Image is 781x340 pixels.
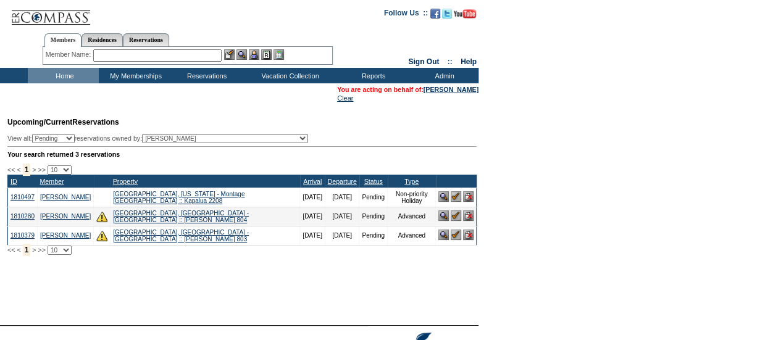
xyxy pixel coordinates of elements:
img: Confirm Reservation [451,230,461,240]
a: Members [44,33,82,47]
img: Cancel Reservation [463,210,474,221]
img: Follow us on Twitter [442,9,452,19]
img: View Reservation [438,230,449,240]
img: Reservations [261,49,272,60]
span: Upcoming/Current [7,118,72,126]
a: ID [10,178,17,185]
span: 1 [23,244,31,256]
a: [PERSON_NAME] [40,232,91,239]
span: << [7,246,15,254]
img: Subscribe to our YouTube Channel [454,9,476,19]
a: Clear [337,94,353,102]
img: b_calculator.gif [274,49,284,60]
a: Help [461,57,477,66]
a: Become our fan on Facebook [430,12,440,20]
a: Arrival [303,178,322,185]
td: Home [28,68,99,83]
td: [DATE] [325,226,359,245]
a: [PERSON_NAME] [424,86,478,93]
a: [PERSON_NAME] [40,194,91,201]
td: [DATE] [325,207,359,226]
a: Sign Out [408,57,439,66]
span: Reservations [7,118,119,126]
img: View Reservation [438,210,449,221]
a: 1810280 [10,213,35,220]
div: Member Name: [46,49,93,60]
td: Pending [359,188,388,207]
td: Admin [407,68,478,83]
td: Advanced [388,207,436,226]
img: Confirm Reservation [451,210,461,221]
td: Reports [336,68,407,83]
a: [GEOGRAPHIC_DATA], [GEOGRAPHIC_DATA] - [GEOGRAPHIC_DATA] :: [PERSON_NAME] 803 [113,229,249,243]
a: Member [40,178,64,185]
span: >> [38,166,45,173]
div: Your search returned 3 reservations [7,151,477,158]
td: Follow Us :: [384,7,428,22]
span: 1 [23,164,31,176]
a: 1810497 [10,194,35,201]
td: Advanced [388,226,436,245]
span: >> [38,246,45,254]
span: < [17,246,20,254]
img: Become our fan on Facebook [430,9,440,19]
td: [DATE] [300,207,325,226]
span: << [7,166,15,173]
a: Status [364,178,383,185]
img: Impersonate [249,49,259,60]
a: 1810379 [10,232,35,239]
img: View Reservation [438,191,449,202]
a: Type [404,178,419,185]
a: [GEOGRAPHIC_DATA], [US_STATE] - Montage [GEOGRAPHIC_DATA] :: Kapalua 2208 [113,191,244,204]
td: Vacation Collection [241,68,336,83]
span: > [32,166,36,173]
a: Residences [81,33,123,46]
td: [DATE] [300,226,325,245]
span: < [17,166,20,173]
img: Cancel Reservation [463,230,474,240]
span: You are acting on behalf of: [337,86,478,93]
td: Non-priority Holiday [388,188,436,207]
img: Cancel Reservation [463,191,474,202]
td: Pending [359,207,388,226]
span: :: [448,57,453,66]
img: Confirm Reservation [451,191,461,202]
td: [DATE] [300,188,325,207]
td: Reservations [170,68,241,83]
a: Follow us on Twitter [442,12,452,20]
td: [DATE] [325,188,359,207]
img: b_edit.gif [224,49,235,60]
td: Pending [359,226,388,245]
a: [GEOGRAPHIC_DATA], [GEOGRAPHIC_DATA] - [GEOGRAPHIC_DATA] :: [PERSON_NAME] 804 [113,210,249,223]
a: Departure [327,178,356,185]
a: [PERSON_NAME] [40,213,91,220]
td: My Memberships [99,68,170,83]
a: Reservations [123,33,169,46]
img: There are insufficient days and/or tokens to cover this reservation [96,211,107,222]
div: View all: reservations owned by: [7,134,314,143]
img: There are insufficient days and/or tokens to cover this reservation [96,230,107,241]
img: View [236,49,247,60]
span: > [32,246,36,254]
a: Subscribe to our YouTube Channel [454,12,476,20]
a: Property [113,178,138,185]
